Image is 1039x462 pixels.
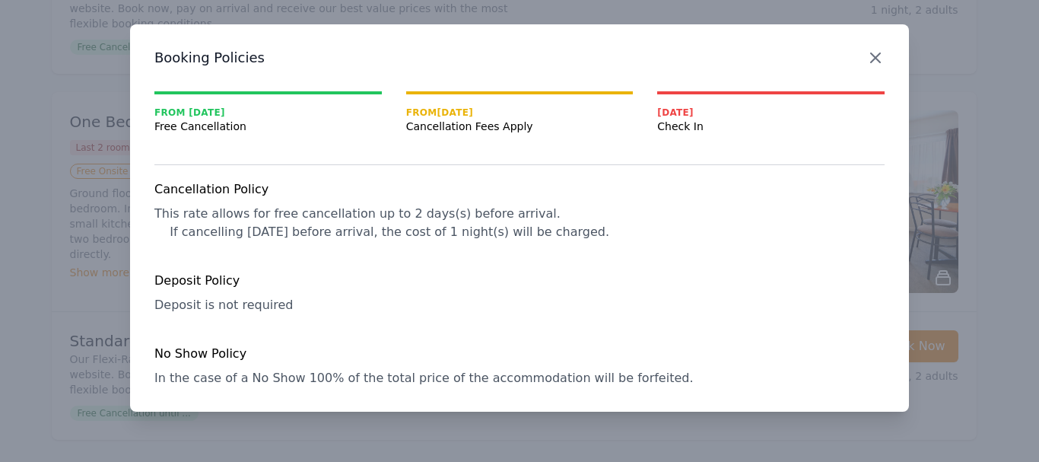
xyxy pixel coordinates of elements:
[154,49,885,67] h3: Booking Policies
[154,119,382,134] span: Free Cancellation
[406,119,634,134] span: Cancellation Fees Apply
[154,272,885,290] h4: Deposit Policy
[657,107,885,119] span: [DATE]
[154,345,885,363] h4: No Show Policy
[154,298,293,312] span: Deposit is not required
[657,119,885,134] span: Check In
[154,180,885,199] h4: Cancellation Policy
[406,107,634,119] span: From [DATE]
[154,91,885,134] nav: Progress mt-20
[154,206,609,239] span: This rate allows for free cancellation up to 2 days(s) before arrival. If cancelling [DATE] befor...
[154,371,693,385] span: In the case of a No Show 100% of the total price of the accommodation will be forfeited.
[154,107,382,119] span: From [DATE]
